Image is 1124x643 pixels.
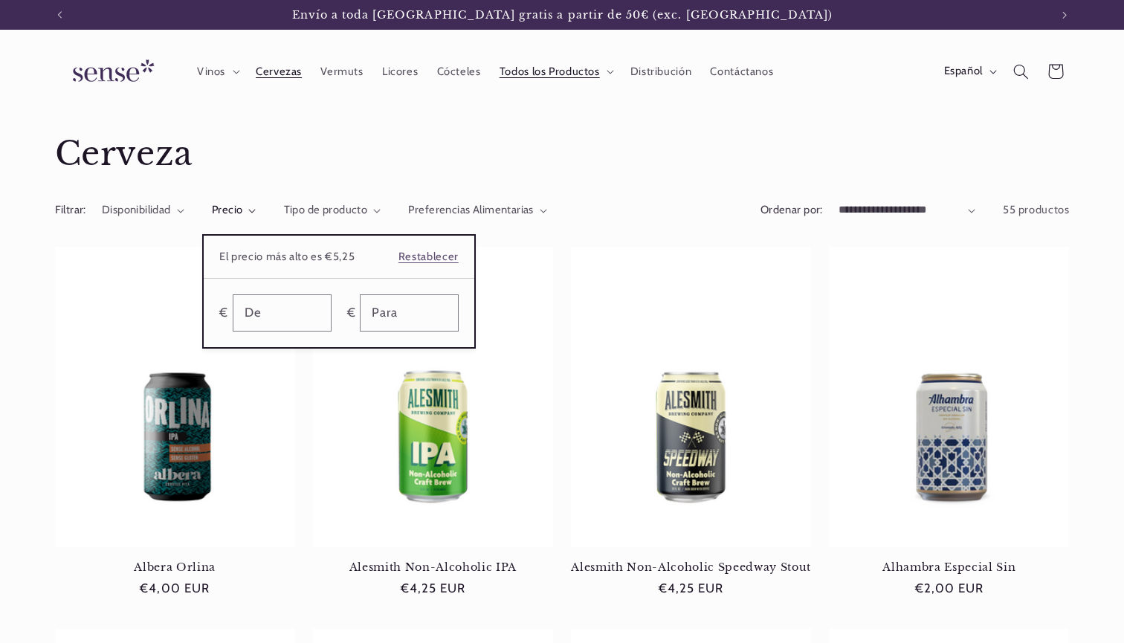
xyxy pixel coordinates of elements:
a: Cervezas [246,55,311,88]
a: Vermuts [311,55,373,88]
span: Licores [382,65,418,79]
a: Restablecer [398,248,459,267]
span: Vinos [197,65,225,79]
span: Contáctanos [710,65,773,79]
span: Todos los Productos [500,65,600,79]
span: Vermuts [320,65,363,79]
span: Cócteles [437,65,481,79]
a: Contáctanos [701,55,783,88]
span: Cervezas [256,65,302,79]
span: Envío a toda [GEOGRAPHIC_DATA] gratis a partir de 50€ (exc. [GEOGRAPHIC_DATA]) [292,8,833,22]
a: Distribución [621,55,701,88]
span: Distribución [630,65,692,79]
summary: Precio [212,202,256,219]
img: Sense [55,51,167,93]
button: Español [934,56,1004,86]
a: Sense [49,45,172,99]
span: € [347,302,356,324]
summary: Vinos [187,55,246,88]
summary: Todos los Productos [490,55,621,88]
a: Cócteles [427,55,490,88]
span: Español [944,63,983,80]
a: Licores [372,55,427,88]
span: El precio más alto es €5,25 [219,248,355,267]
span: € [219,302,228,324]
summary: Búsqueda [1004,54,1038,88]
